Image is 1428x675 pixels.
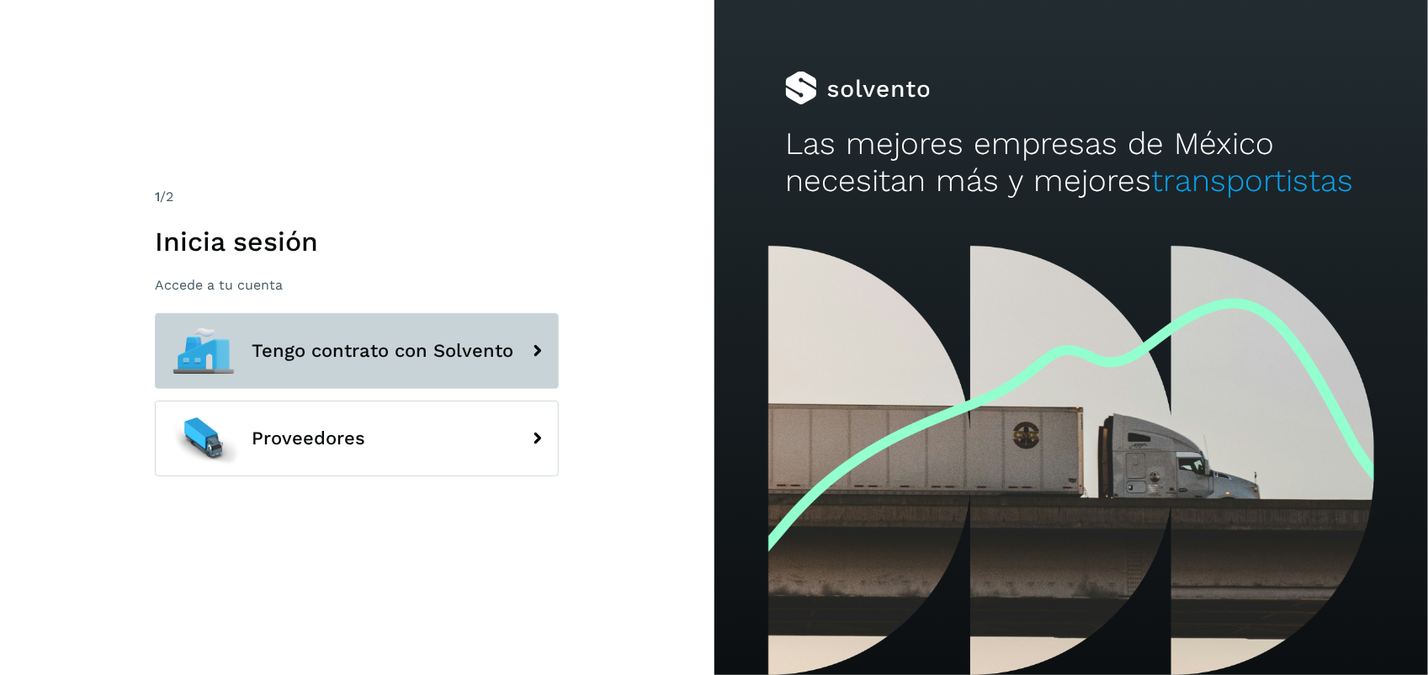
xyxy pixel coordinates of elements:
[785,125,1356,200] h2: Las mejores empresas de México necesitan más y mejores
[1151,162,1353,199] span: transportistas
[155,401,559,476] button: Proveedores
[155,187,559,207] div: /2
[155,313,559,389] button: Tengo contrato con Solvento
[155,277,559,293] p: Accede a tu cuenta
[155,226,559,258] h1: Inicia sesión
[252,341,513,361] span: Tengo contrato con Solvento
[252,428,365,449] span: Proveedores
[155,189,160,205] span: 1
